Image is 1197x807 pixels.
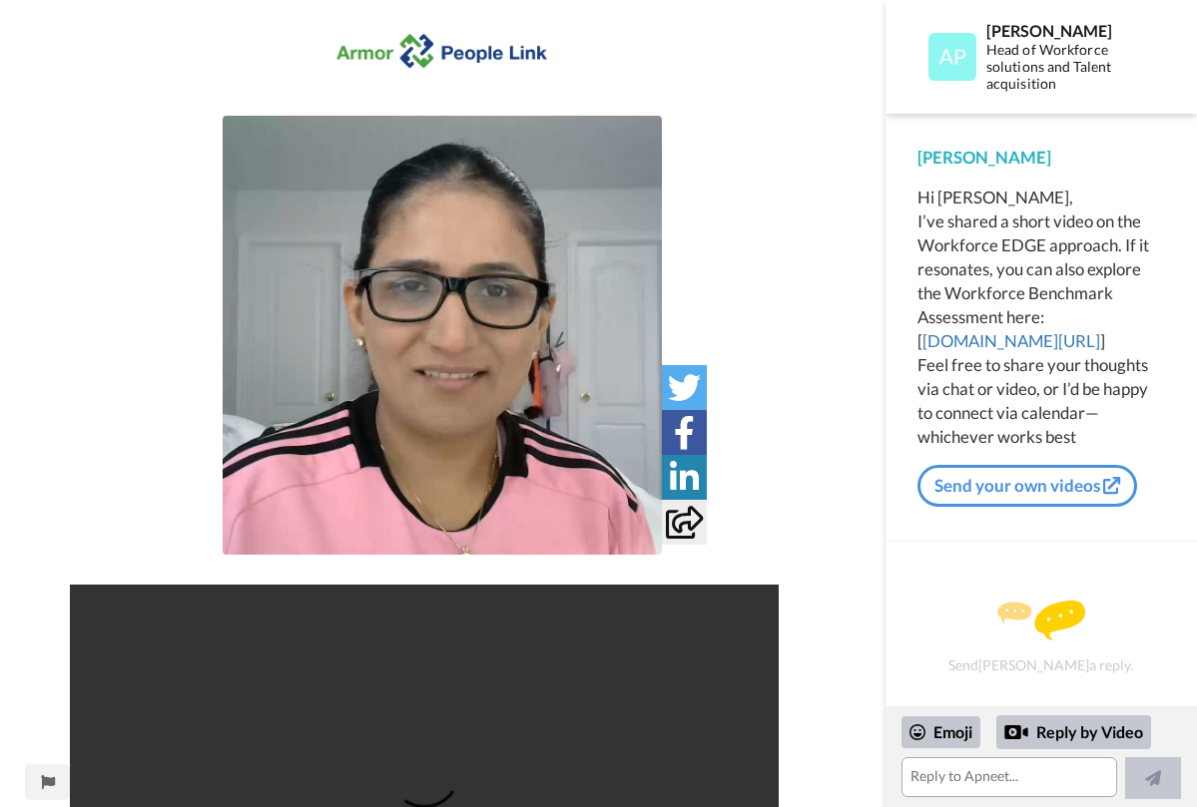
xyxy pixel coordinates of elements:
[996,715,1151,749] div: Reply by Video
[917,146,1165,170] div: [PERSON_NAME]
[332,25,552,76] img: 93d49557-b9cd-42ce-88be-51da776a4767
[922,330,1100,351] a: [DOMAIN_NAME][URL]
[917,465,1137,507] a: Send your own videos
[986,21,1164,40] div: [PERSON_NAME]
[928,33,976,81] img: Profile Image
[223,116,662,555] img: 0faf73a5-a691-4635-ae78-2cc29be7c46c-thumb.jpg
[901,716,980,748] div: Emoji
[917,186,1165,449] div: Hi [PERSON_NAME], I’ve shared a short video on the Workforce EDGE approach. If it resonates, you ...
[997,601,1085,640] img: message.svg
[1004,720,1028,744] div: Reply by Video
[986,42,1164,92] div: Head of Workforce solutions and Talent acquisition
[912,577,1170,696] div: Send [PERSON_NAME] a reply.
